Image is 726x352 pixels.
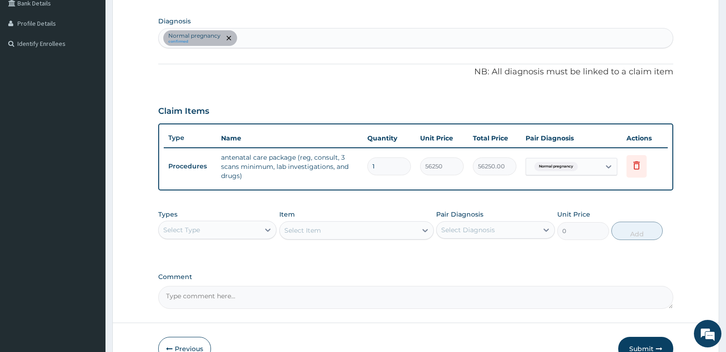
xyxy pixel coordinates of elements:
label: Diagnosis [158,17,191,26]
th: Name [216,129,363,147]
th: Total Price [468,129,521,147]
label: Unit Price [557,210,590,219]
img: d_794563401_company_1708531726252_794563401 [17,46,37,69]
th: Type [164,129,216,146]
th: Actions [622,129,668,147]
p: NB: All diagnosis must be linked to a claim item [158,66,673,78]
label: Types [158,211,177,218]
th: Pair Diagnosis [521,129,622,147]
label: Comment [158,273,673,281]
label: Pair Diagnosis [436,210,483,219]
div: Minimize live chat window [150,5,172,27]
th: Unit Price [416,129,468,147]
h3: Claim Items [158,106,209,117]
span: We're online! [53,116,127,208]
label: Item [279,210,295,219]
textarea: Type your message and hit 'Enter' [5,251,175,283]
span: remove selection option [225,34,233,42]
p: Normal pregnancy [168,32,221,39]
div: Select Diagnosis [441,225,495,235]
span: Normal pregnancy [534,162,578,171]
div: Chat with us now [48,51,154,63]
button: Add [611,222,663,240]
div: Select Type [163,225,200,235]
small: confirmed [168,39,221,44]
td: antenatal care package (reg, consult, 3 scans minimum, lab investigations, and drugs) [216,148,363,185]
td: Procedures [164,158,216,175]
th: Quantity [363,129,416,147]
